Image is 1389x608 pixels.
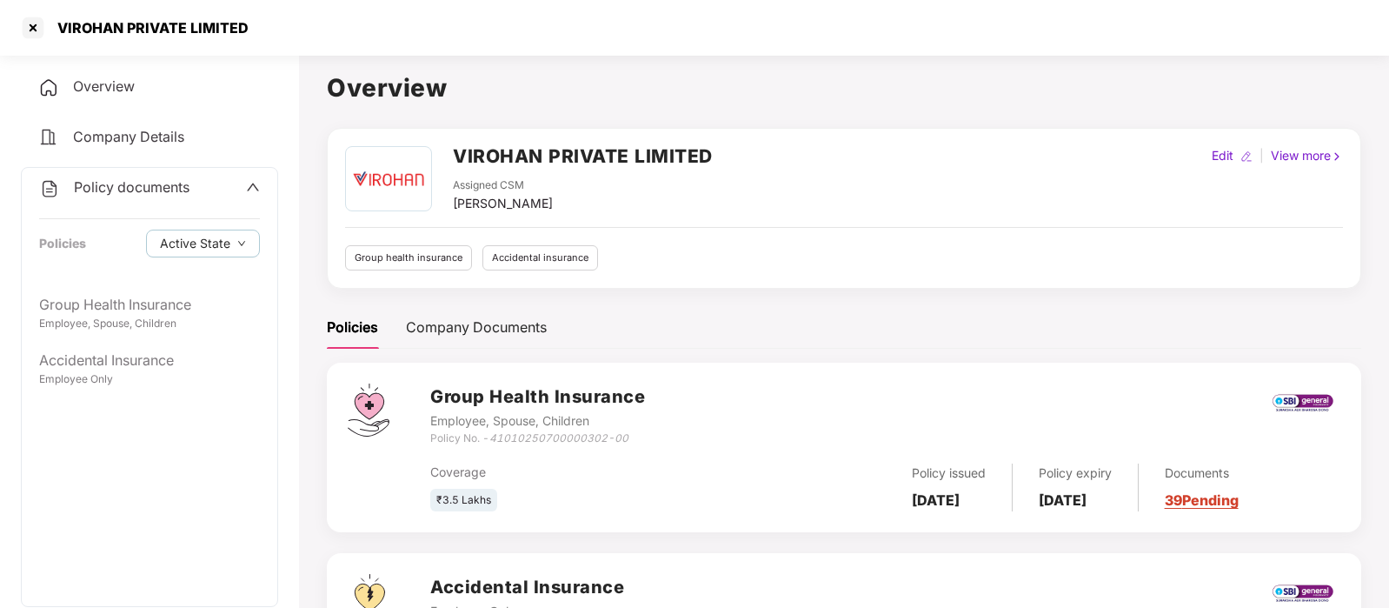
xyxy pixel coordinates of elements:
span: Company Details [73,128,184,145]
div: [PERSON_NAME] [453,194,553,213]
img: svg+xml;base64,PHN2ZyB4bWxucz0iaHR0cDovL3d3dy53My5vcmcvMjAwMC9zdmciIHdpZHRoPSI0Ny43MTQiIGhlaWdodD... [348,384,389,437]
div: Edit [1208,146,1237,165]
img: sbi.png [1272,391,1334,414]
div: Group health insurance [345,245,472,271]
img: Virohan%20logo%20(1).jpg [348,147,429,210]
h3: Accidental Insurance [430,574,624,601]
img: svg+xml;base64,PHN2ZyB4bWxucz0iaHR0cDovL3d3dy53My5vcmcvMjAwMC9zdmciIHdpZHRoPSIyNCIgaGVpZ2h0PSIyNC... [39,178,60,199]
div: Company Documents [406,317,547,338]
div: Policy No. - [430,431,645,447]
div: ₹3.5 Lakhs [430,489,497,512]
span: down [237,239,246,249]
div: View more [1267,146,1346,165]
b: [DATE] [912,491,960,509]
img: rightIcon [1331,150,1343,163]
h2: VIROHAN PRIVATE LIMITED [453,142,713,170]
h1: Overview [327,69,1361,107]
div: Employee Only [39,371,260,388]
img: svg+xml;base64,PHN2ZyB4bWxucz0iaHR0cDovL3d3dy53My5vcmcvMjAwMC9zdmciIHdpZHRoPSIyNCIgaGVpZ2h0PSIyNC... [38,127,59,148]
span: Active State [160,234,230,253]
b: [DATE] [1039,491,1087,509]
img: sbi.png [1272,581,1334,605]
i: 41010250700000302-00 [489,431,628,444]
div: Policy issued [912,464,986,483]
div: Documents [1165,464,1239,483]
div: | [1256,146,1267,165]
a: 39 Pending [1165,491,1239,509]
h3: Group Health Insurance [430,384,645,411]
div: Accidental Insurance [39,350,260,371]
button: Active Statedown [146,230,260,257]
div: Coverage [430,463,734,482]
div: Policies [39,234,86,253]
img: editIcon [1240,150,1253,163]
div: Group Health Insurance [39,294,260,316]
span: Overview [73,77,135,95]
span: up [246,180,260,194]
div: Employee, Spouse, Children [39,316,260,332]
div: Policies [327,317,378,338]
div: Assigned CSM [453,177,553,194]
div: Employee, Spouse, Children [430,411,645,431]
span: Policy documents [74,178,189,196]
div: Policy expiry [1039,464,1112,483]
img: svg+xml;base64,PHN2ZyB4bWxucz0iaHR0cDovL3d3dy53My5vcmcvMjAwMC9zdmciIHdpZHRoPSIyNCIgaGVpZ2h0PSIyNC... [38,77,59,98]
div: Accidental insurance [482,245,598,271]
div: VIROHAN PRIVATE LIMITED [47,19,249,37]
